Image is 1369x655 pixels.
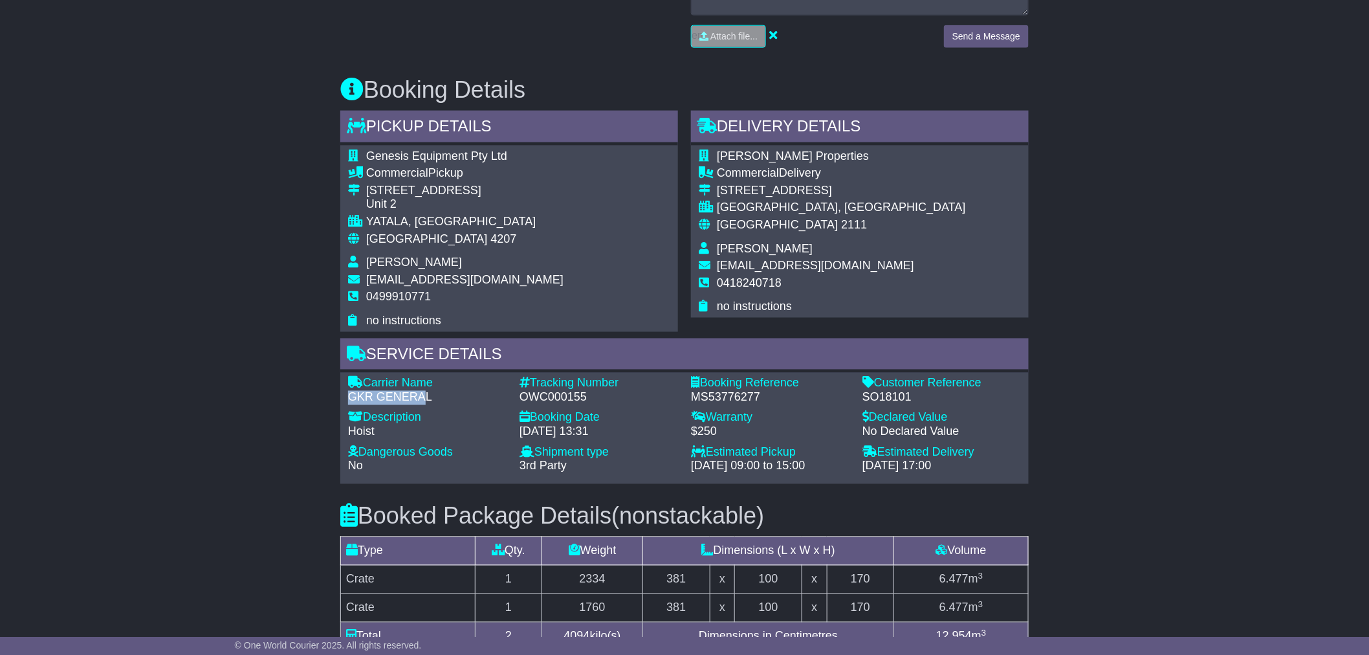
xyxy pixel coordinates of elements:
[862,391,1021,405] div: SO18101
[340,339,1029,373] div: Service Details
[341,566,476,594] td: Crate
[348,460,363,472] span: No
[717,276,782,289] span: 0418240718
[862,377,1021,391] div: Customer Reference
[643,594,710,623] td: 381
[691,377,849,391] div: Booking Reference
[862,460,1021,474] div: [DATE] 17:00
[643,623,894,651] td: Dimensions in Centimetres
[366,166,564,181] div: Pickup
[366,256,462,269] span: [PERSON_NAME]
[340,111,678,146] div: Pickup Details
[366,197,564,212] div: Unit 2
[939,601,969,614] span: 6.477
[475,537,542,566] td: Qty.
[490,232,516,245] span: 4207
[802,566,827,594] td: x
[366,314,441,327] span: no instructions
[691,391,849,405] div: MS53776277
[341,623,476,651] td: Total
[691,425,849,439] div: $250
[340,504,1029,529] h3: Booked Package Details
[520,391,678,405] div: OWC000155
[366,215,564,229] div: YATALA, [GEOGRAPHIC_DATA]
[542,594,643,623] td: 1760
[710,594,735,623] td: x
[862,425,1021,439] div: No Declared Value
[691,411,849,425] div: Warranty
[366,184,564,198] div: [STREET_ADDRESS]
[475,623,542,651] td: 2
[348,411,507,425] div: Description
[520,377,678,391] div: Tracking Number
[542,566,643,594] td: 2334
[944,25,1029,48] button: Send a Message
[340,77,1029,103] h3: Booking Details
[936,630,972,643] span: 12.954
[939,573,969,586] span: 6.477
[710,566,735,594] td: x
[366,166,428,179] span: Commercial
[717,166,779,179] span: Commercial
[475,594,542,623] td: 1
[643,566,710,594] td: 381
[862,446,1021,460] div: Estimated Delivery
[366,290,431,303] span: 0499910771
[827,594,894,623] td: 170
[475,566,542,594] td: 1
[348,377,507,391] div: Carrier Name
[717,150,869,162] span: [PERSON_NAME] Properties
[520,425,678,439] div: [DATE] 13:31
[691,446,849,460] div: Estimated Pickup
[348,446,507,460] div: Dangerous Goods
[520,460,567,472] span: 3rd Party
[717,218,838,231] span: [GEOGRAPHIC_DATA]
[717,184,966,198] div: [STREET_ADDRESS]
[717,166,966,181] div: Delivery
[520,446,678,460] div: Shipment type
[981,628,987,638] sup: 3
[520,411,678,425] div: Booking Date
[611,503,764,529] span: (nonstackable)
[341,537,476,566] td: Type
[235,640,422,650] span: © One World Courier 2025. All rights reserved.
[841,218,867,231] span: 2111
[978,572,983,581] sup: 3
[978,600,983,610] sup: 3
[341,594,476,623] td: Crate
[691,460,849,474] div: [DATE] 09:00 to 15:00
[643,537,894,566] td: Dimensions (L x W x H)
[348,391,507,405] div: GKR GENERAL
[717,242,813,255] span: [PERSON_NAME]
[717,259,914,272] span: [EMAIL_ADDRESS][DOMAIN_NAME]
[542,537,643,566] td: Weight
[717,201,966,215] div: [GEOGRAPHIC_DATA], [GEOGRAPHIC_DATA]
[564,630,590,643] span: 4094
[735,594,802,623] td: 100
[691,111,1029,146] div: Delivery Details
[366,150,507,162] span: Genesis Equipment Pty Ltd
[894,623,1029,651] td: m
[894,537,1029,566] td: Volume
[735,566,802,594] td: 100
[717,300,792,313] span: no instructions
[366,232,487,245] span: [GEOGRAPHIC_DATA]
[894,566,1029,594] td: m
[348,425,507,439] div: Hoist
[894,594,1029,623] td: m
[366,273,564,286] span: [EMAIL_ADDRESS][DOMAIN_NAME]
[827,566,894,594] td: 170
[802,594,827,623] td: x
[542,623,643,651] td: kilo(s)
[862,411,1021,425] div: Declared Value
